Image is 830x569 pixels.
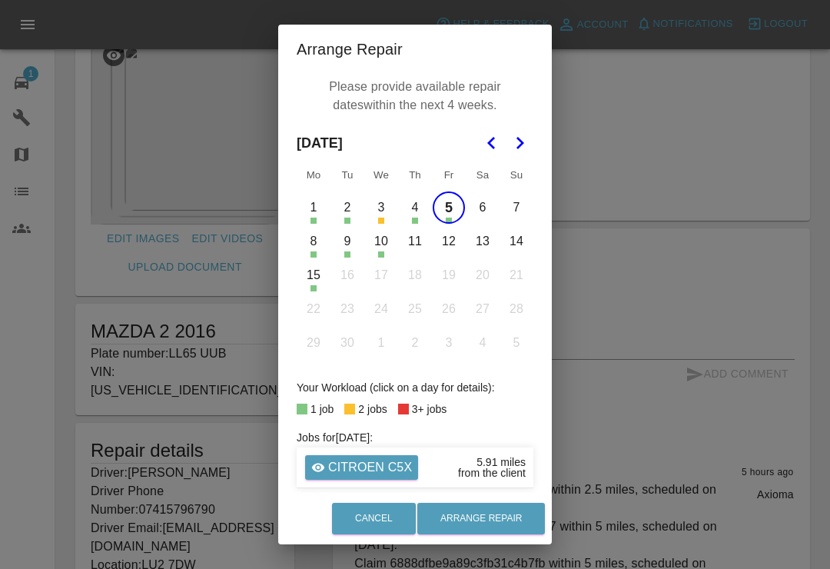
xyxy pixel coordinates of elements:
button: Monday, September 8th, 2025 [297,225,330,258]
button: Saturday, September 20th, 2025 [466,259,499,291]
button: Sunday, September 28th, 2025 [500,293,533,325]
table: September 2025 [297,160,533,360]
h6: Jobs for [DATE] : [297,429,533,446]
button: Thursday, October 2nd, 2025 [399,327,431,359]
th: Monday [297,160,330,191]
th: Friday [432,160,466,191]
button: Thursday, September 11th, 2025 [399,225,431,258]
button: Thursday, September 25th, 2025 [399,293,431,325]
p: Please provide available repair dates within the next 4 weeks. [304,74,526,118]
th: Saturday [466,160,500,191]
button: Saturday, September 13th, 2025 [466,225,499,258]
div: from the client [458,468,526,478]
button: Wednesday, September 17th, 2025 [365,259,397,291]
button: Tuesday, September 23rd, 2025 [331,293,364,325]
button: Saturday, September 6th, 2025 [466,191,499,224]
button: Sunday, September 7th, 2025 [500,191,533,224]
button: Monday, September 15th, 2025 [297,259,330,291]
button: Friday, September 19th, 2025 [433,259,465,291]
button: Wednesday, September 3rd, 2025 [365,191,397,224]
a: CITROEN C5X [305,455,418,480]
button: Monday, September 1st, 2025 [297,191,330,224]
button: Go to the Previous Month [478,129,506,157]
button: Thursday, September 4th, 2025 [399,191,431,224]
p: CITROEN C5X [328,458,412,477]
div: 5.91 miles [476,457,526,468]
button: Sunday, September 21st, 2025 [500,259,533,291]
button: Friday, September 26th, 2025 [433,293,465,325]
div: 2 jobs [358,400,387,418]
button: Tuesday, September 2nd, 2025 [331,191,364,224]
button: Monday, September 29th, 2025 [297,327,330,359]
button: Wednesday, September 10th, 2025 [365,225,397,258]
div: Your Workload (click on a day for details): [297,378,533,397]
button: Tuesday, September 9th, 2025 [331,225,364,258]
button: Sunday, September 14th, 2025 [500,225,533,258]
span: [DATE] [297,126,343,160]
h2: Arrange Repair [278,25,552,74]
button: Cancel [332,503,416,534]
button: Go to the Next Month [506,129,533,157]
button: Sunday, October 5th, 2025 [500,327,533,359]
th: Thursday [398,160,432,191]
th: Tuesday [330,160,364,191]
button: Wednesday, September 24th, 2025 [365,293,397,325]
div: 1 job [310,400,334,418]
button: Monday, September 22nd, 2025 [297,293,330,325]
button: Saturday, October 4th, 2025 [466,327,499,359]
button: Wednesday, October 1st, 2025 [365,327,397,359]
button: Arrange Repair [417,503,545,534]
button: Thursday, September 18th, 2025 [399,259,431,291]
th: Sunday [500,160,533,191]
button: Friday, September 12th, 2025 [433,225,465,258]
button: Tuesday, September 16th, 2025 [331,259,364,291]
button: Friday, October 3rd, 2025 [433,327,465,359]
button: Saturday, September 27th, 2025 [466,293,499,325]
div: 3+ jobs [412,400,447,418]
button: Friday, September 5th, 2025, selected [433,191,465,224]
th: Wednesday [364,160,398,191]
button: Tuesday, September 30th, 2025 [331,327,364,359]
